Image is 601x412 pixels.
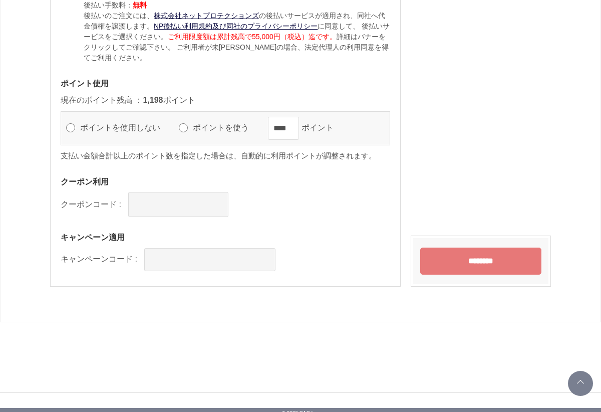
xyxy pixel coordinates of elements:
span: 無料 [133,1,147,9]
label: ポイントを使う [190,123,260,132]
h3: キャンペーン適用 [61,232,390,243]
h3: クーポン利用 [61,176,390,187]
label: ポイント [299,123,345,132]
p: 支払い金額合計以上のポイント数を指定した場合は、自動的に利用ポイントが調整されます。 [61,150,390,162]
label: キャンペーンコード : [61,255,137,263]
span: 1,198 [143,96,163,104]
h3: ポイント使用 [61,78,390,89]
label: クーポンコード : [61,200,121,209]
p: 現在のポイント残高 ： ポイント [61,94,390,106]
label: ポイントを使用しない [78,123,172,132]
a: NP後払い利用規約及び同社のプライバシーポリシー [154,22,318,30]
span: ご利用限度額は累計残高で55,000円（税込）迄です。 [168,33,337,41]
a: 株式会社ネットプロテクションズ [154,12,259,20]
